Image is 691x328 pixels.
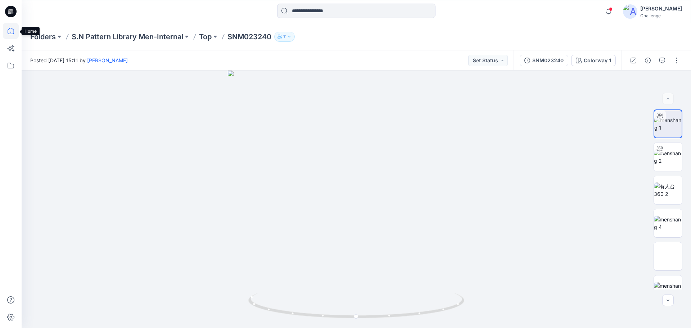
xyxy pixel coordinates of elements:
[654,183,682,198] img: 有人台360 2
[584,57,611,64] div: Colorway 1
[642,55,654,66] button: Details
[571,55,616,66] button: Colorway 1
[87,57,128,63] a: [PERSON_NAME]
[654,282,682,297] img: menshang 6
[640,13,682,18] div: Challenge
[640,4,682,13] div: [PERSON_NAME]
[274,32,295,42] button: 7
[199,32,212,42] a: Top
[654,216,682,231] img: menshang 4
[72,32,183,42] a: S.N Pattern Library Men-Internal
[30,32,56,42] a: Folders
[532,57,564,64] div: SNM023240
[654,116,682,131] img: menshang 1
[654,249,682,264] img: menshang 5
[227,32,271,42] p: SNM023240
[283,33,286,41] p: 7
[623,4,637,19] img: avatar
[520,55,568,66] button: SNM023240
[654,149,682,165] img: menshang 2
[30,57,128,64] span: Posted [DATE] 15:11 by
